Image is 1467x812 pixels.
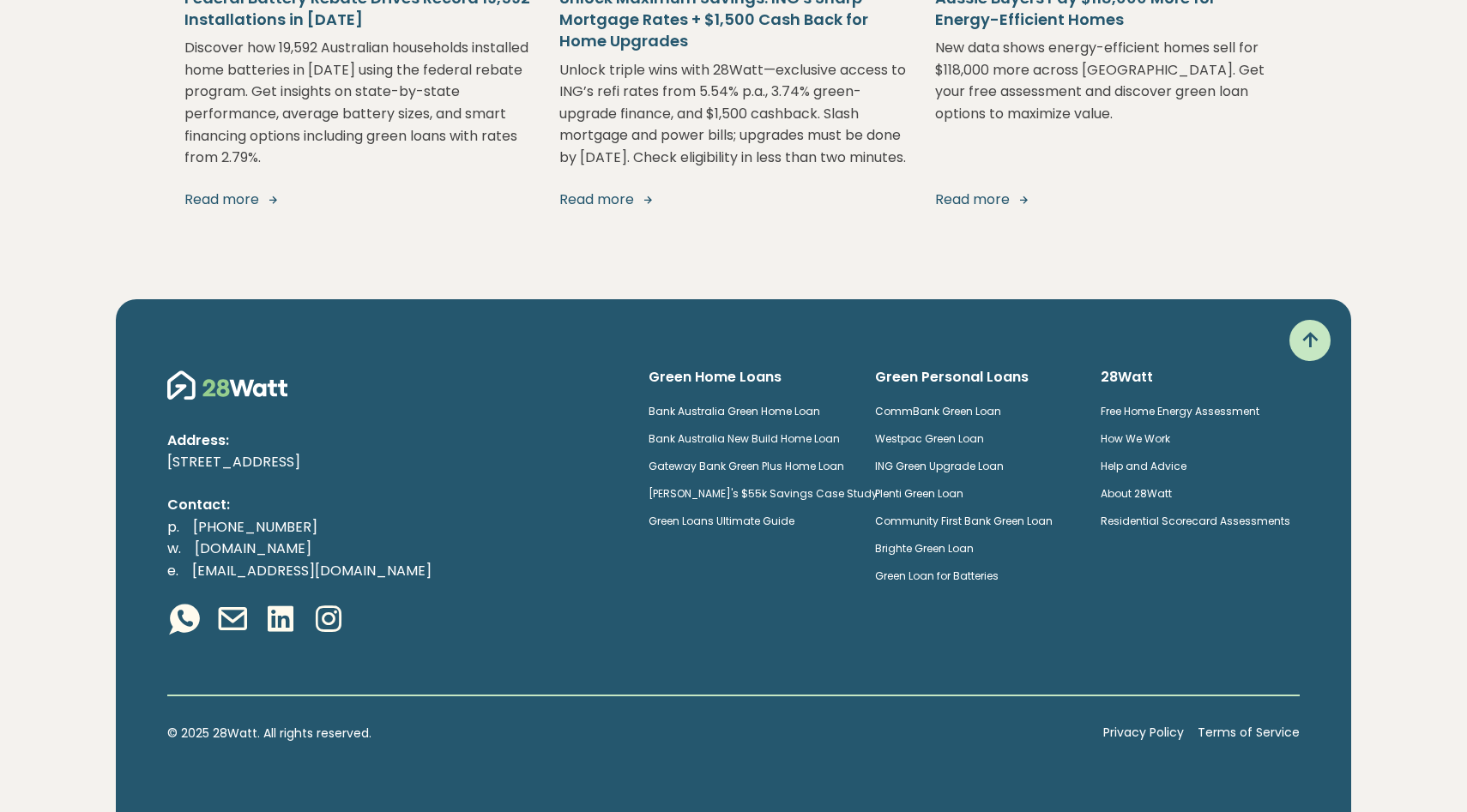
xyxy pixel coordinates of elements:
h6: Green Personal Loans [875,368,1074,387]
h6: 28Watt [1101,368,1300,387]
span: w. [167,538,181,558]
a: How We Work [1101,431,1170,446]
span: e. [167,561,178,580]
p: Discover how 19,592 Australian households installed home batteries in [DATE] using the federal re... [184,37,532,169]
a: About 28Watt [1101,486,1172,501]
p: Address: [167,430,621,452]
a: Whatsapp [167,602,202,640]
a: Free Home Energy Assessment [1101,404,1259,418]
a: Gateway Bank Green Plus Home Loan [649,459,844,473]
a: CommBank Green Loan [875,404,1001,418]
a: Help and Advice [1101,459,1186,473]
a: Bank Australia Green Home Loan [649,404,820,418]
a: Terms of Service [1198,724,1300,743]
a: Read more [184,189,532,210]
h6: Green Home Loans [649,368,848,387]
p: Unlock triple wins with 28Watt—exclusive access to ING’s refi rates from 5.54% p.a., 3.74% green-... [559,59,907,169]
a: Bank Australia New Build Home Loan [649,431,840,446]
a: [EMAIL_ADDRESS][DOMAIN_NAME] [178,561,445,580]
a: ING Green Upgrade Loan [875,459,1004,473]
p: New data shows energy-efficient homes sell for $118,000 more across [GEOGRAPHIC_DATA]. Get your f... [935,37,1283,169]
a: [PERSON_NAME]'s $55k Savings Case Study [649,486,878,501]
a: Community First Bank Green Loan [875,514,1053,528]
a: Green Loans Ultimate Guide [649,514,794,528]
a: Read more [559,189,907,210]
a: [PHONE_NUMBER] [179,517,331,537]
a: Residential Scorecard Assessments [1101,514,1290,528]
a: Plenti Green Loan [875,486,963,501]
a: Green Loan for Batteries [875,568,999,583]
a: Westpac Green Loan [875,431,984,446]
a: Read more [935,189,1283,210]
a: Email [215,602,250,640]
p: © 2025 28Watt. All rights reserved. [167,724,1090,743]
a: Privacy Policy [1103,724,1184,743]
a: Linkedin [263,602,298,640]
img: 28Watt [167,368,287,402]
a: Instagram [311,602,346,640]
a: Brighte Green Loan [875,541,974,556]
span: p. [167,517,179,537]
a: [DOMAIN_NAME] [181,538,325,558]
p: Contact: [167,494,621,516]
p: [STREET_ADDRESS] [167,451,621,473]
